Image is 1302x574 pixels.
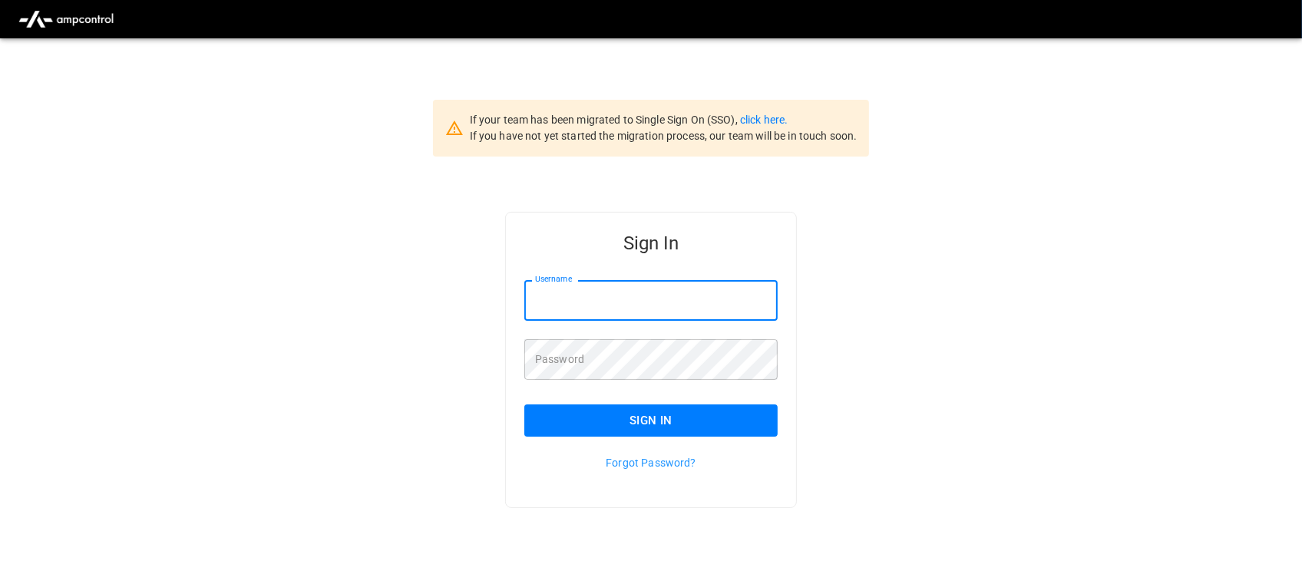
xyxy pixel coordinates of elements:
[535,273,572,285] label: Username
[524,231,778,256] h5: Sign In
[12,5,120,34] img: ampcontrol.io logo
[470,130,858,142] span: If you have not yet started the migration process, our team will be in touch soon.
[470,114,740,126] span: If your team has been migrated to Single Sign On (SSO),
[524,455,778,470] p: Forgot Password?
[524,404,778,437] button: Sign In
[740,114,788,126] a: click here.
